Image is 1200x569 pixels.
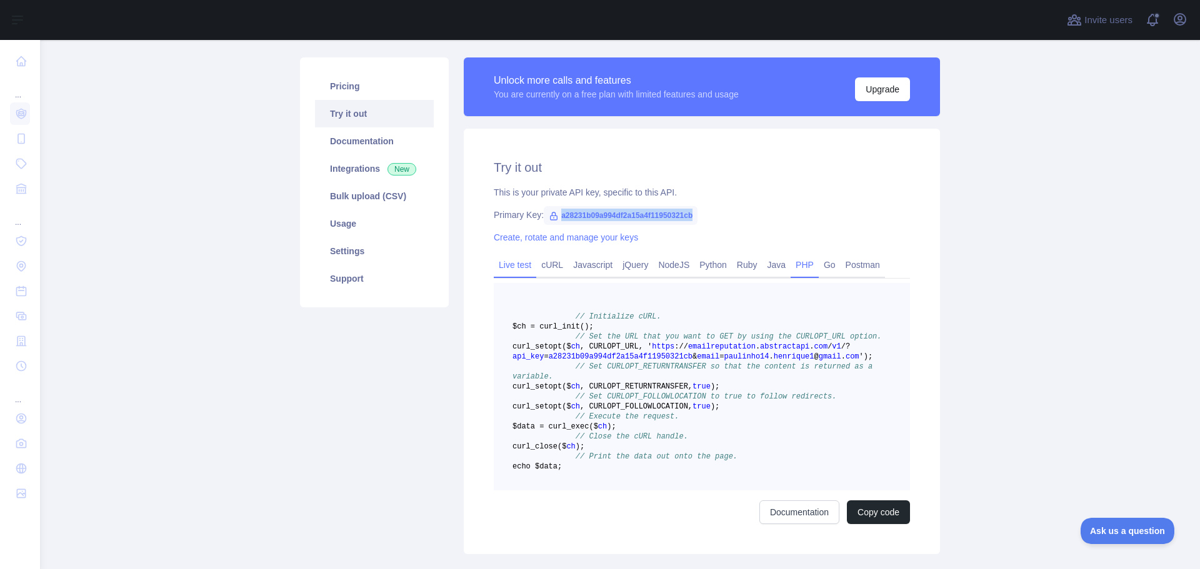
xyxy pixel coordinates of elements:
[611,422,616,431] span: ;
[10,202,30,227] div: ...
[697,352,719,361] span: email
[598,422,607,431] span: ch
[315,72,434,100] a: Pricing
[679,342,683,351] span: /
[315,237,434,265] a: Settings
[576,442,580,451] span: )
[759,500,839,524] a: Documentation
[566,442,575,451] span: ch
[719,352,724,361] span: =
[571,402,580,411] span: ch
[315,100,434,127] a: Try it out
[791,255,819,275] a: PHP
[607,422,611,431] span: )
[494,209,910,221] div: Primary Key:
[809,342,814,351] span: .
[692,352,697,361] span: &
[536,255,568,275] a: cURL
[855,77,910,101] button: Upgrade
[847,500,910,524] button: Copy code
[841,255,885,275] a: Postman
[580,342,652,351] span: , CURLOPT_URL, '
[819,352,841,361] span: gmail
[617,255,653,275] a: jQuery
[715,382,719,391] span: ;
[846,342,850,351] span: ?
[531,402,571,411] span: _setopt($
[692,382,711,391] span: true
[674,342,679,351] span: :
[756,342,760,351] span: .
[10,75,30,100] div: ...
[580,402,692,411] span: , CURLOPT_FOLLOWLOCATION,
[774,352,814,361] span: henrique1
[549,352,692,361] span: a28231b09a994df2a15a4f11950321cb
[827,342,832,351] span: /
[315,210,434,237] a: Usage
[711,402,715,411] span: )
[494,73,739,88] div: Unlock more calls and features
[576,412,679,421] span: // Execute the request.
[494,88,739,101] div: You are currently on a free plan with limited features and usage
[576,312,661,321] span: // Initialize cURL.
[653,255,694,275] a: NodeJS
[512,342,531,351] span: curl
[576,332,882,341] span: // Set the URL that you want to GET by using the CURLOPT_URL option.
[1084,13,1132,27] span: Invite users
[715,402,719,411] span: ;
[544,352,548,361] span: =
[868,352,872,361] span: ;
[566,422,597,431] span: _exec($
[494,255,536,275] a: Live test
[819,255,841,275] a: Go
[315,265,434,292] a: Support
[694,255,732,275] a: Python
[760,342,809,351] span: abstractapi
[531,382,571,391] span: _setopt($
[576,452,737,461] span: // Print the data out onto the page.
[557,322,589,331] span: _init()
[652,342,674,351] span: https
[571,382,580,391] span: ch
[494,186,910,199] div: This is your private API key, specific to this API.
[762,255,791,275] a: Java
[494,232,638,242] a: Create, rotate and manage your keys
[512,322,557,331] span: $ch = curl
[531,442,567,451] span: _close($
[814,342,828,351] span: com
[512,422,566,431] span: $data = curl
[568,255,617,275] a: Javascript
[512,442,531,451] span: curl
[512,352,544,361] span: api_key
[512,362,877,381] span: // Set CURLOPT_RETURNTRANSFER so that the content is returned as a variable.
[315,182,434,210] a: Bulk upload (CSV)
[1081,518,1175,544] iframe: Toggle Customer Support
[315,155,434,182] a: Integrations New
[494,159,910,176] h2: Try it out
[832,342,841,351] span: v1
[10,380,30,405] div: ...
[841,352,846,361] span: .
[580,442,584,451] span: ;
[841,342,846,351] span: /
[512,462,562,471] span: echo $data;
[1064,10,1135,30] button: Invite users
[732,255,762,275] a: Ruby
[688,342,756,351] span: emailreputation
[846,352,859,361] span: com
[859,352,868,361] span: ')
[724,352,769,361] span: paulinho14
[512,382,531,391] span: curl
[684,342,688,351] span: /
[544,206,697,225] span: a28231b09a994df2a15a4f11950321cb
[692,402,711,411] span: true
[576,432,688,441] span: // Close the cURL handle.
[315,127,434,155] a: Documentation
[814,352,819,361] span: @
[580,382,692,391] span: , CURLOPT_RETURNTRANSFER,
[571,342,580,351] span: ch
[769,352,774,361] span: .
[387,163,416,176] span: New
[512,402,531,411] span: curl
[576,392,837,401] span: // Set CURLOPT_FOLLOWLOCATION to true to follow redirects.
